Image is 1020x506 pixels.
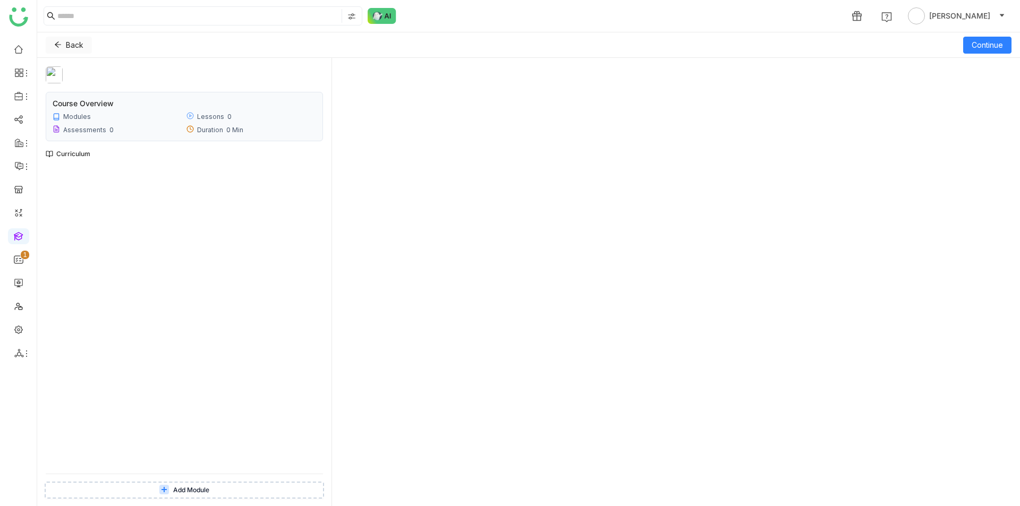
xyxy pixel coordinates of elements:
[908,7,925,24] img: avatar
[227,113,232,121] div: 0
[197,113,224,121] div: Lessons
[46,37,92,54] button: Back
[53,99,114,108] div: Course Overview
[368,8,396,24] img: ask-buddy-normal.svg
[23,250,27,260] p: 1
[929,10,990,22] span: [PERSON_NAME]
[45,482,324,499] button: Add Module
[66,39,83,51] span: Back
[972,39,1003,51] span: Continue
[197,126,223,134] div: Duration
[21,251,29,259] nz-badge-sup: 1
[173,485,209,495] span: Add Module
[9,7,28,27] img: logo
[63,126,106,134] div: Assessments
[109,126,114,134] div: 0
[347,12,356,21] img: search-type.svg
[906,7,1007,24] button: [PERSON_NAME]
[881,12,892,22] img: help.svg
[63,113,91,121] div: Modules
[226,126,243,134] div: 0 Min
[963,37,1011,54] button: Continue
[46,150,90,158] div: Curriculum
